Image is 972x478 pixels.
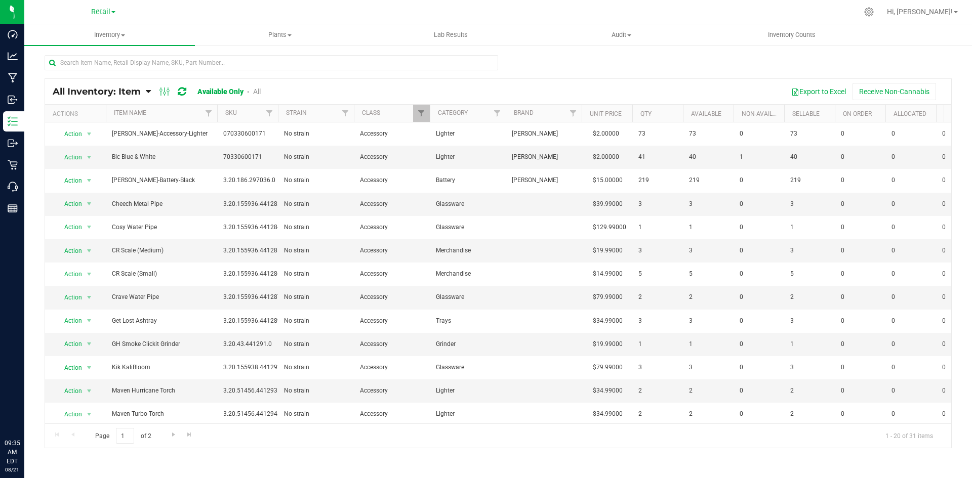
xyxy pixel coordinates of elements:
a: Filter [413,105,430,122]
span: No strain [284,339,348,349]
inline-svg: Call Center [8,182,18,192]
span: 0 [841,152,879,162]
span: Action [55,267,83,281]
span: select [83,197,96,211]
span: Accessory [360,199,424,209]
span: 40 [790,152,829,162]
span: 40 [689,152,727,162]
span: 3.20.155936.441284.0 [223,223,286,232]
span: Cheech Metal Pipe [112,199,211,209]
span: $79.99000 [588,290,628,305]
span: 0 [841,386,879,396]
span: 3.20.51456.441293.0 [223,386,282,396]
span: Kik KaliBloom [112,363,211,372]
span: Trays [436,316,500,326]
span: 0 [841,223,879,232]
span: Action [55,244,83,258]
input: 1 [116,428,134,444]
span: Lighter [436,409,500,419]
span: 2 [638,292,677,302]
span: 2 [790,409,829,419]
inline-svg: Manufacturing [8,73,18,83]
span: 0 [892,223,930,232]
span: 3 [689,316,727,326]
span: 0 [740,129,778,139]
span: 3 [689,363,727,372]
a: SKU [225,109,237,116]
p: 09:35 AM EDT [5,439,20,466]
span: 0 [740,223,778,232]
a: Unit Price [590,110,622,117]
span: No strain [284,199,348,209]
inline-svg: Inbound [8,95,18,105]
span: No strain [284,269,348,279]
span: Action [55,290,83,305]
span: Page of 2 [87,428,159,444]
span: No strain [284,386,348,396]
span: select [83,407,96,421]
span: 3.20.51456.441294.0 [223,409,282,419]
span: select [83,290,96,305]
span: [PERSON_NAME] [512,152,576,162]
span: 0 [892,363,930,372]
span: Action [55,173,83,188]
span: GH Smoke Clickit Grinder [112,339,211,349]
span: Audit [537,30,706,39]
span: select [83,150,96,164]
span: Action [55,384,83,398]
span: Accessory [360,129,424,139]
span: 0 [740,316,778,326]
span: Action [55,407,83,421]
span: 3.20.155936.441283.0 [223,199,286,209]
span: 3 [638,316,677,326]
span: Accessory [360,223,424,232]
a: Go to the next page [166,428,181,442]
span: Lighter [436,129,500,139]
span: $39.99000 [588,197,628,211]
span: 0 [841,292,879,302]
inline-svg: Retail [8,160,18,170]
span: Cosy Water Pipe [112,223,211,232]
span: 3.20.155936.441287.0 [223,292,286,302]
span: Lighter [436,386,500,396]
span: CR Scale (Medium) [112,246,211,255]
span: 3 [638,199,677,209]
div: Manage settings [863,7,875,17]
span: [PERSON_NAME] [512,129,576,139]
span: Accessory [360,269,424,279]
span: Lab Results [420,30,481,39]
span: 0 [892,339,930,349]
a: Category [438,109,468,116]
span: 0 [740,176,778,185]
span: 0 [892,152,930,162]
a: Qty [640,110,652,117]
span: Glassware [436,292,500,302]
a: Filter [489,105,506,122]
a: Audit [536,24,707,46]
span: 0 [892,292,930,302]
span: 2 [638,409,677,419]
iframe: Resource center [10,397,40,427]
span: 3 [638,363,677,372]
span: 3 [638,246,677,255]
span: 1 [638,223,677,232]
span: 0 [841,269,879,279]
span: 3 [689,246,727,255]
span: 3 [790,363,829,372]
span: Action [55,361,83,375]
span: 0 [841,363,879,372]
span: 0 [841,199,879,209]
span: $34.99000 [588,407,628,421]
span: 3.20.155936.441289.0 [223,316,286,326]
span: Action [55,150,83,164]
span: 0 [740,292,778,302]
span: 0 [740,246,778,255]
span: 219 [790,176,829,185]
span: Glassware [436,223,500,232]
span: Accessory [360,152,424,162]
span: $15.00000 [588,173,628,188]
span: 0 [740,199,778,209]
span: Glassware [436,363,500,372]
span: 0 [841,176,879,185]
span: 3.20.155936.441286.0 [223,269,286,279]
